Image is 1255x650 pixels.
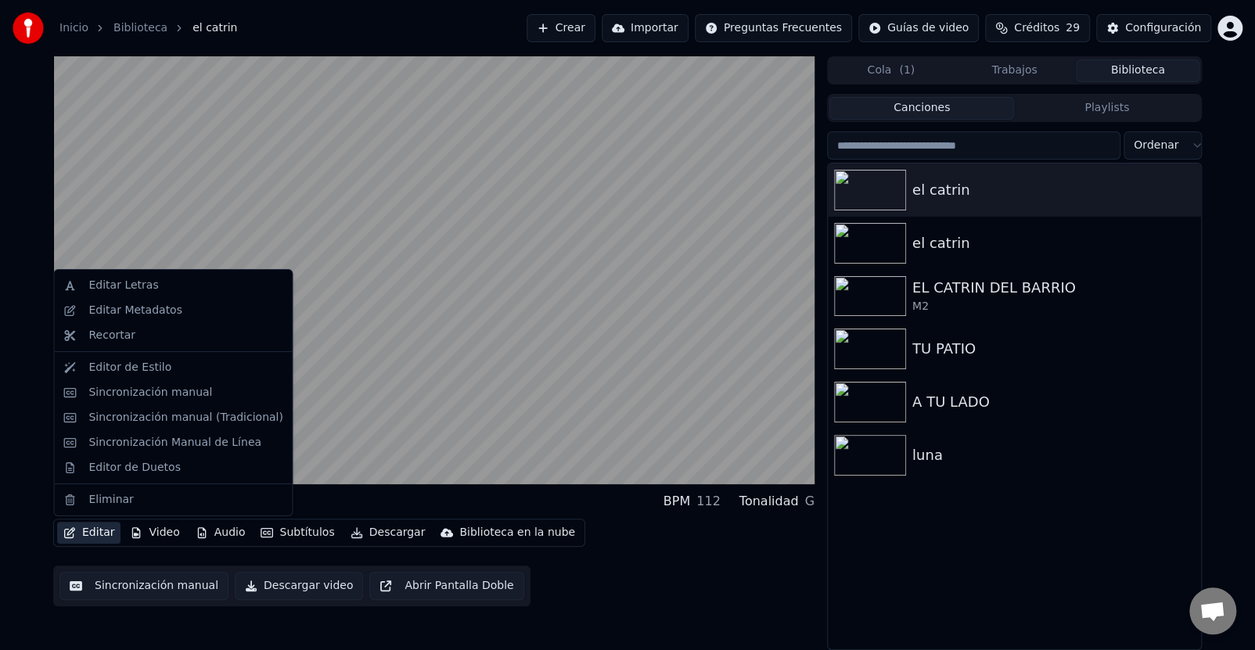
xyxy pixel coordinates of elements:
[912,444,1195,466] div: luna
[88,410,282,426] div: Sincronización manual (Tradicional)
[459,525,575,540] div: Biblioteca en la nube
[602,14,689,42] button: Importar
[696,492,721,511] div: 112
[235,572,363,600] button: Descargar video
[695,14,852,42] button: Preguntas Frecuentes
[88,435,261,451] div: Sincronización Manual de Línea
[59,572,228,600] button: Sincronización manual
[192,20,237,36] span: el catrin
[59,20,237,36] nav: breadcrumb
[189,522,252,544] button: Audio
[57,522,120,544] button: Editar
[344,522,432,544] button: Descargar
[1014,97,1199,120] button: Playlists
[1189,587,1236,634] div: Chat abierto
[829,97,1015,120] button: Canciones
[912,277,1195,299] div: EL CATRIN DEL BARRIO
[88,278,158,293] div: Editar Letras
[113,20,167,36] a: Biblioteca
[663,492,690,511] div: BPM
[899,63,915,78] span: ( 1 )
[1125,20,1201,36] div: Configuración
[739,492,799,511] div: Tonalidad
[88,303,182,318] div: Editar Metadatos
[88,492,133,508] div: Eliminar
[13,13,44,44] img: youka
[912,179,1195,201] div: el catrin
[1076,59,1199,82] button: Biblioteca
[804,492,814,511] div: G
[912,299,1195,314] div: M2
[88,328,135,343] div: Recortar
[124,522,185,544] button: Video
[829,59,953,82] button: Cola
[1014,20,1059,36] span: Créditos
[88,360,171,375] div: Editor de Estilo
[912,338,1195,360] div: TU PATIO
[88,385,212,400] div: Sincronización manual
[953,59,1077,82] button: Trabajos
[985,14,1090,42] button: Créditos29
[858,14,979,42] button: Guías de video
[88,460,180,476] div: Editor de Duetos
[912,391,1195,413] div: A TU LADO
[912,232,1195,254] div: el catrin
[254,522,340,544] button: Subtítulos
[1134,138,1178,153] span: Ordenar
[369,572,523,600] button: Abrir Pantalla Doble
[59,20,88,36] a: Inicio
[527,14,595,42] button: Crear
[1066,20,1080,36] span: 29
[1096,14,1211,42] button: Configuración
